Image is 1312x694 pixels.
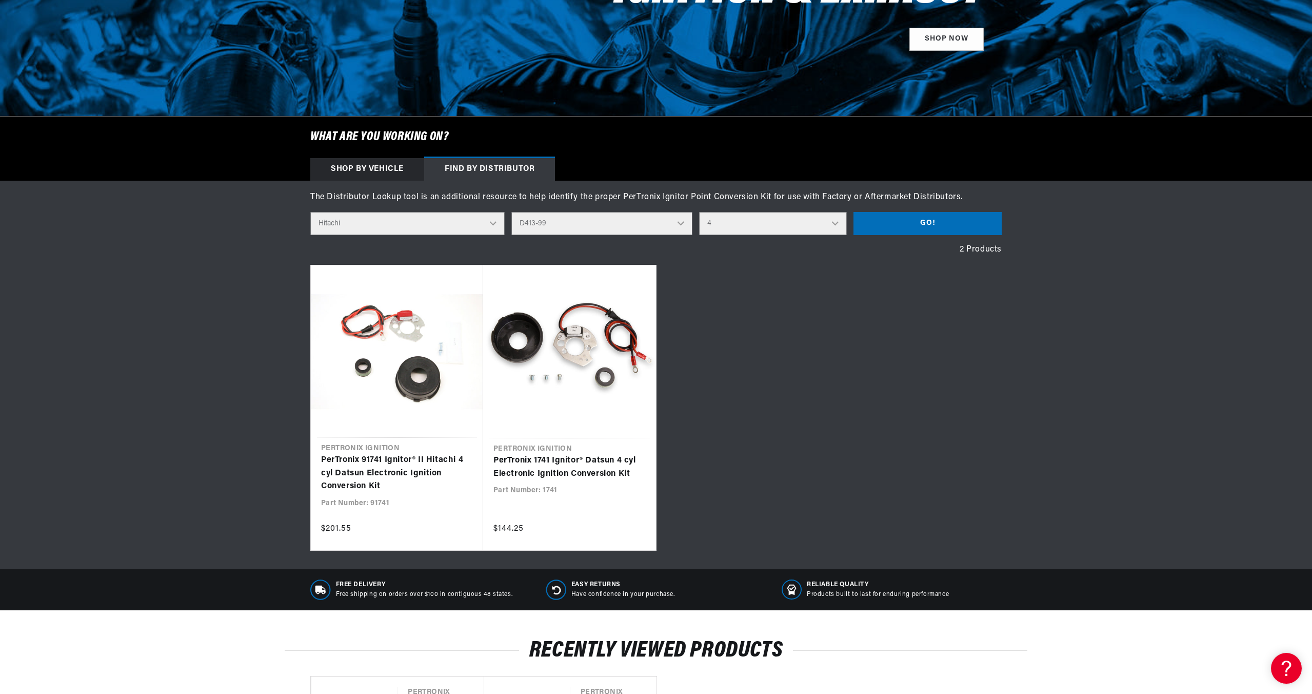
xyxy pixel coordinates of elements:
p: Have confidence in your purchase. [571,590,675,599]
div: 2 Products [310,243,1002,257]
span: RELIABLE QUALITY [807,581,949,589]
p: Products built to last for enduring performance [807,590,949,599]
h6: What are you working on? [285,117,1027,158]
div: Find by Distributor [424,158,555,181]
a: PerTronix 91741 Ignitor® II Hitachi 4 cyl Datsun Electronic Ignition Conversion Kit [321,454,473,493]
a: PerTronix 1741 Ignitor® Datsun 4 cyl Electronic Ignition Conversion Kit [493,454,646,480]
div: Shop by vehicle [310,158,424,181]
h2: Recently Viewed Products [285,641,1027,661]
div: The Distributor Lookup tool is an additional resource to help identify the proper PerTronix Ignit... [310,191,1002,204]
a: SHOP NOW [909,28,984,51]
p: Free shipping on orders over $100 in contiguous 48 states. [336,590,513,599]
span: Free Delivery [336,581,513,589]
button: Go! [853,212,1002,235]
span: Easy Returns [571,581,675,589]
